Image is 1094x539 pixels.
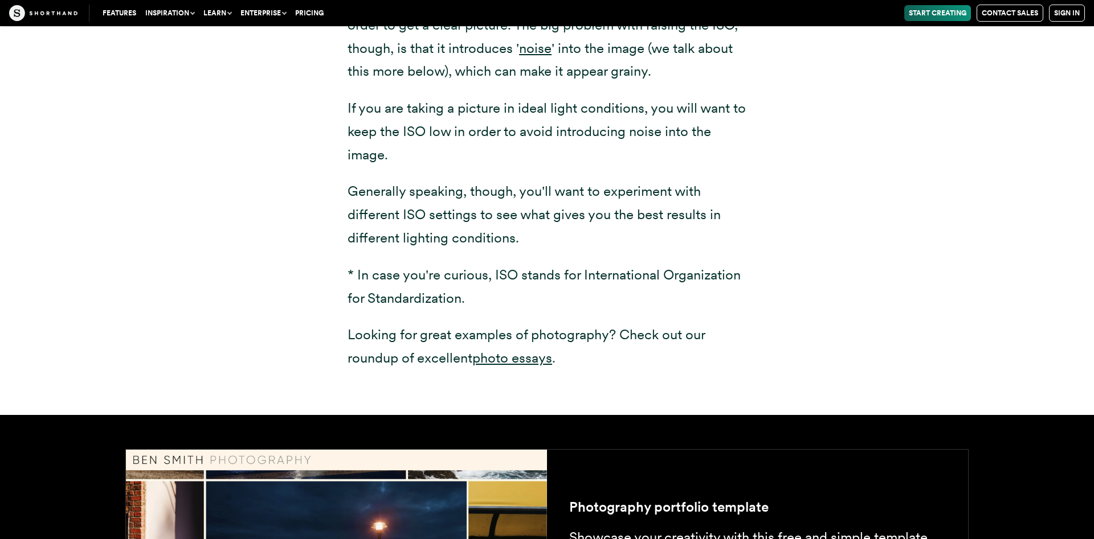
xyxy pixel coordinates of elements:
img: The Craft [9,5,77,21]
a: Pricing [291,5,328,21]
a: Sign in [1049,5,1085,22]
a: photo essays [472,349,552,366]
a: Contact Sales [977,5,1043,22]
p: Looking for great examples of photography? Check out our roundup of excellent . [348,323,746,370]
a: noise [519,40,552,56]
a: Features [98,5,141,21]
p: * In case you're curious, ISO stands for International Organization for Standardization. [348,264,746,310]
button: Learn [199,5,236,21]
p: If you are taking a picture in ideal light conditions, you will want to keep the ISO low in order... [348,97,746,166]
button: Inspiration [141,5,199,21]
a: Start Creating [904,5,971,21]
p: Generally speaking, though, you'll want to experiment with different ISO settings to see what giv... [348,180,746,249]
button: Enterprise [236,5,291,21]
p: Photography portfolio template [569,496,946,519]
